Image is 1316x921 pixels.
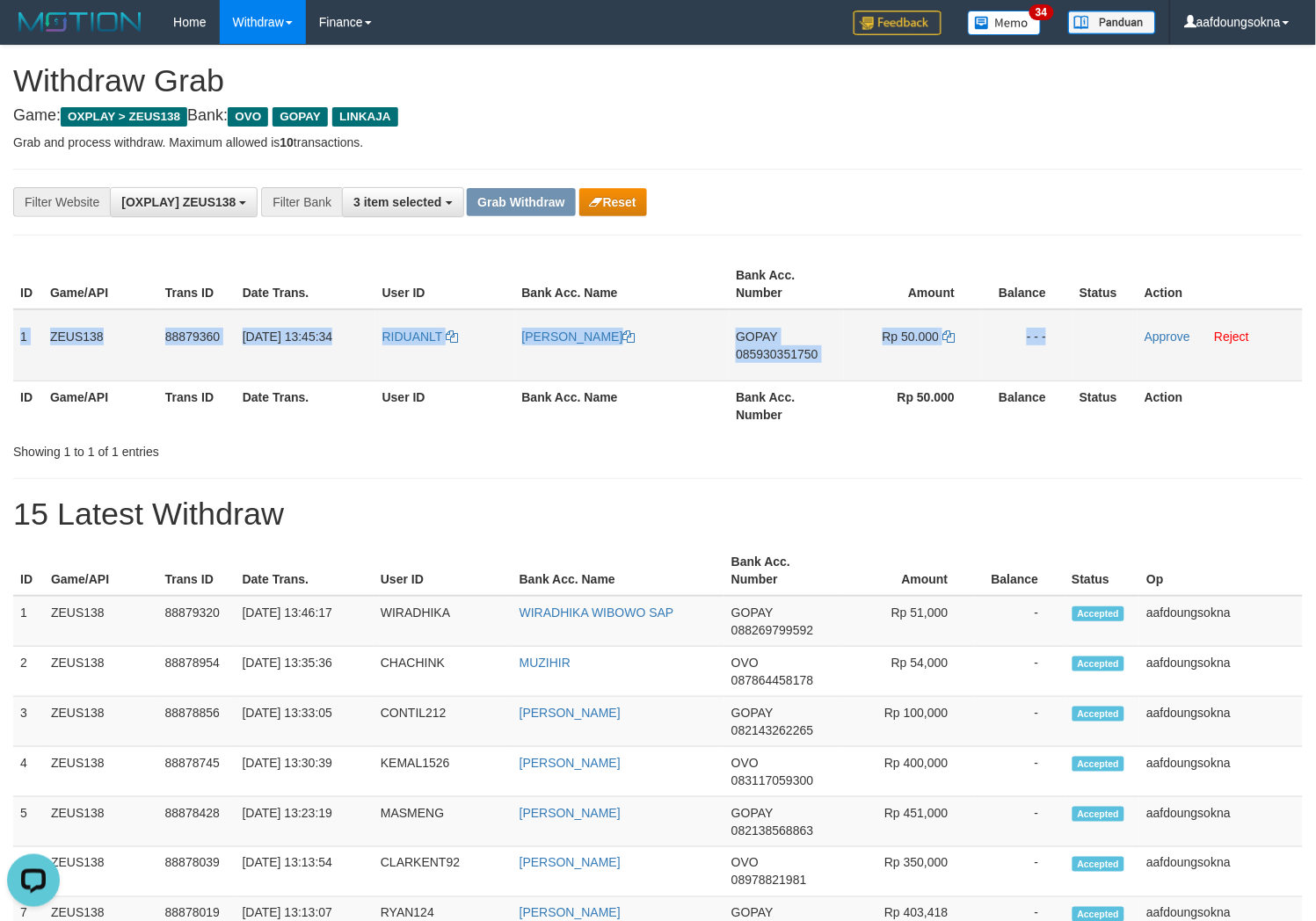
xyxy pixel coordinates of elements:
span: Accepted [1072,707,1125,722]
th: Status [1065,546,1140,596]
img: MOTION_logo.png [13,9,147,35]
img: Feedback.jpg [854,11,942,35]
td: Rp 400,000 [840,747,975,797]
td: 2 [13,647,44,697]
button: 3 item selected [342,187,463,217]
span: Accepted [1072,807,1125,822]
span: LINKAJA [332,107,398,127]
td: WIRADHIKA [374,596,513,647]
span: 34 [1029,4,1053,20]
div: Filter Bank [261,187,342,217]
th: Bank Acc. Number [724,546,840,596]
h1: 15 Latest Withdraw [13,497,1303,532]
span: OVO [731,756,759,770]
strong: 10 [280,135,294,149]
span: Copy 085930351750 to clipboard [736,347,818,361]
a: Reject [1215,330,1250,344]
span: [OXPLAY] ZEUS138 [121,195,236,209]
td: Rp 100,000 [840,697,975,747]
span: Copy 087864458178 to clipboard [731,673,813,687]
span: GOPAY [731,606,773,620]
span: Accepted [1072,857,1125,872]
a: RIDUANLT [382,330,459,344]
th: Date Trans. [236,381,375,431]
th: User ID [375,381,515,431]
th: ID [13,259,43,309]
span: RIDUANLT [382,330,443,344]
a: [PERSON_NAME] [520,756,621,770]
td: aafdoungsokna [1139,697,1303,747]
th: ID [13,381,43,431]
th: Game/API [43,381,158,431]
td: 1 [13,596,44,647]
td: ZEUS138 [44,847,158,897]
td: MASMENG [374,797,513,847]
td: - [975,747,1065,797]
span: Copy 08978821981 to clipboard [731,874,807,888]
p: Grab and process withdraw. Maximum allowed is transactions. [13,134,1303,151]
td: CONTIL212 [374,697,513,747]
span: Copy 083117059300 to clipboard [731,773,813,787]
th: Trans ID [158,259,236,309]
th: Trans ID [158,546,236,596]
span: Accepted [1072,656,1125,671]
td: - [975,647,1065,697]
td: ZEUS138 [44,697,158,747]
td: CHACHINK [374,647,513,697]
th: Balance [981,381,1072,431]
th: ID [13,546,44,596]
td: 88878745 [158,747,236,797]
td: ZEUS138 [44,747,158,797]
a: Approve [1145,330,1190,344]
a: MUZIHIR [520,656,571,670]
td: aafdoungsokna [1139,797,1303,847]
span: 3 item selected [353,195,441,209]
th: Game/API [44,546,158,596]
th: Action [1138,259,1303,309]
th: Action [1138,381,1303,431]
th: Date Trans. [236,546,374,596]
span: GOPAY [731,906,773,920]
td: 4 [13,747,44,797]
span: OVO [228,107,268,127]
th: Game/API [43,259,158,309]
img: Button%20Memo.svg [968,11,1042,35]
span: [DATE] 13:45:34 [243,330,332,344]
td: 88878954 [158,647,236,697]
span: Accepted [1072,757,1125,772]
th: Trans ID [158,381,236,431]
td: 88878039 [158,847,236,897]
img: panduan.png [1068,11,1156,34]
td: Rp 54,000 [840,647,975,697]
a: WIRADHIKA WIBOWO SAP [520,606,674,620]
td: Rp 350,000 [840,847,975,897]
span: Copy 088269799592 to clipboard [731,623,813,637]
td: 3 [13,697,44,747]
a: Copy 50000 to clipboard [942,330,955,344]
h4: Game: Bank: [13,107,1303,125]
th: Bank Acc. Number [729,259,844,309]
td: ZEUS138 [44,647,158,697]
span: Copy 082143262265 to clipboard [731,723,813,737]
th: Status [1072,381,1138,431]
span: Accepted [1072,606,1125,621]
a: [PERSON_NAME] [520,706,621,720]
th: Bank Acc. Name [515,259,730,309]
th: User ID [374,546,513,596]
td: [DATE] 13:35:36 [236,647,374,697]
td: ZEUS138 [44,797,158,847]
th: Balance [981,259,1072,309]
span: GOPAY [273,107,328,127]
td: - [975,797,1065,847]
td: - [975,847,1065,897]
th: Amount [844,259,981,309]
td: - - - [981,309,1072,381]
td: [DATE] 13:13:54 [236,847,374,897]
th: User ID [375,259,515,309]
td: 5 [13,797,44,847]
div: Filter Website [13,187,110,217]
td: [DATE] 13:30:39 [236,747,374,797]
td: 88878428 [158,797,236,847]
th: Op [1139,546,1303,596]
td: ZEUS138 [43,309,158,381]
